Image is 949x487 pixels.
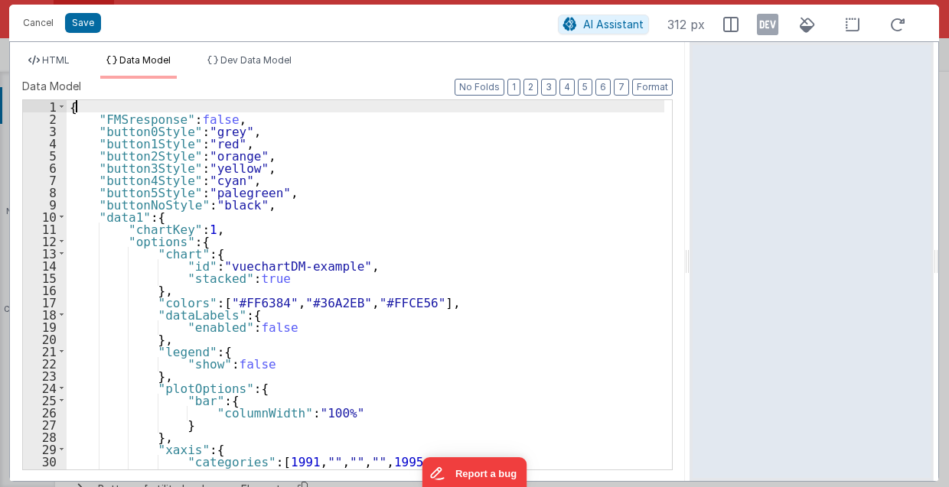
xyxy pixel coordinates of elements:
div: 14 [23,259,67,271]
div: 12 [23,235,67,247]
button: Cancel [15,12,61,34]
button: AI Assistant [558,15,649,34]
button: No Folds [455,79,504,96]
div: 17 [23,296,67,308]
span: Dev Data Model [220,54,292,66]
div: 10 [23,210,67,222]
div: 3 [23,125,67,137]
div: 7 [23,174,67,186]
button: 3 [541,79,556,96]
div: 13 [23,247,67,259]
span: HTML [42,54,70,66]
button: Save [65,13,101,33]
button: 1 [507,79,520,96]
div: 16 [23,284,67,296]
div: 1 [23,100,67,112]
button: 4 [559,79,575,96]
span: Data Model [22,79,81,94]
div: 9 [23,198,67,210]
div: 27 [23,418,67,430]
div: 4 [23,137,67,149]
div: 11 [23,222,67,235]
div: 23 [23,369,67,381]
span: AI Assistant [583,18,644,31]
div: 31 [23,467,67,479]
div: 29 [23,443,67,455]
div: 25 [23,394,67,406]
span: 312 px [667,15,705,34]
div: 26 [23,406,67,418]
div: 6 [23,161,67,174]
button: 7 [614,79,629,96]
div: 15 [23,271,67,284]
div: 5 [23,149,67,161]
div: 22 [23,357,67,369]
div: 2 [23,112,67,125]
div: 21 [23,345,67,357]
div: 24 [23,381,67,394]
div: 30 [23,455,67,467]
button: Format [632,79,673,96]
button: 2 [523,79,538,96]
div: 19 [23,320,67,333]
button: 5 [578,79,592,96]
div: 8 [23,186,67,198]
div: 28 [23,430,67,443]
div: 18 [23,308,67,320]
span: Data Model [119,54,171,66]
div: 20 [23,333,67,345]
button: 6 [595,79,611,96]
